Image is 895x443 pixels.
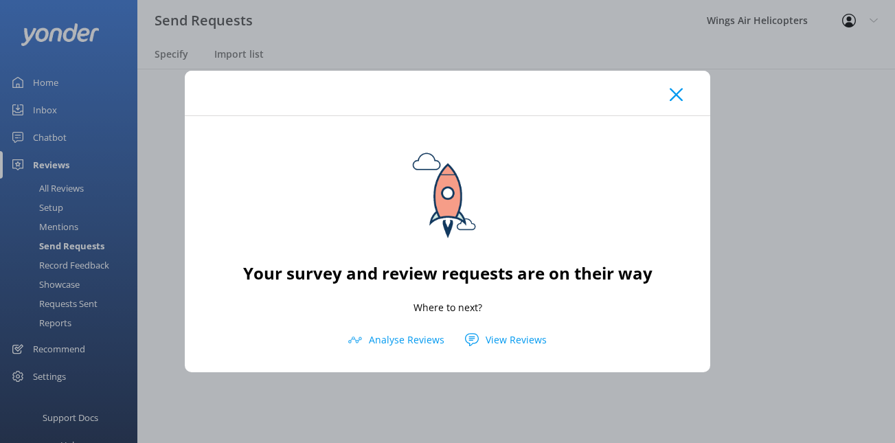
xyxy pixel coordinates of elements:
[386,137,510,260] img: sending...
[455,330,557,350] button: View Reviews
[338,330,455,350] button: Analyse Reviews
[670,88,683,102] button: Close
[243,260,653,286] h2: Your survey and review requests are on their way
[413,300,482,315] p: Where to next?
